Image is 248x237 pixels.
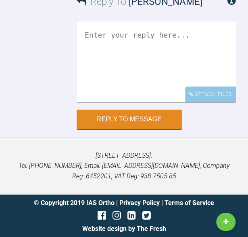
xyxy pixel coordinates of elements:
[82,225,166,233] a: Website design by The Fresh
[216,213,235,231] a: New Case
[34,198,214,208] div: © Copyright 2019 IAS Ortho | |
[185,87,236,102] div: Attach Files
[165,199,214,207] a: Terms of Service
[77,110,182,129] button: Reply to Message
[13,150,235,182] p: [STREET_ADDRESS]. Tel: [PHONE_NUMBER], Email: [EMAIL_ADDRESS][DOMAIN_NAME], Company Reg: 6452201,...
[119,199,160,207] a: Privacy Policy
